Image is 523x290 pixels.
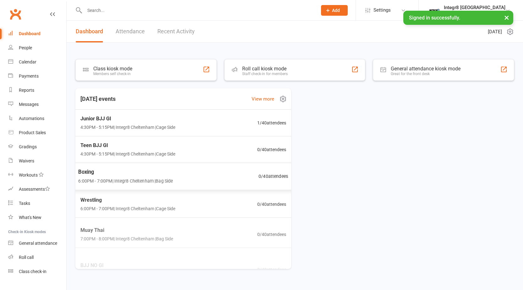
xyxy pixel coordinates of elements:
div: Roll call [19,255,34,260]
div: People [19,45,32,50]
a: Assessments [8,182,66,196]
span: 1 / 40 attendees [257,119,286,126]
div: General attendance kiosk mode [391,66,460,72]
span: 0 / 40 attendees [257,266,286,273]
span: 4:30PM - 5:15PM | Integr8 Cheltenham | Cage Side [80,124,175,131]
div: Class check-in [19,269,46,274]
a: Attendance [116,21,145,42]
div: Roll call kiosk mode [242,66,288,72]
a: Gradings [8,140,66,154]
a: Reports [8,83,66,97]
a: Recent Activity [157,21,195,42]
button: × [501,11,512,24]
div: General attendance [19,241,57,246]
div: Members self check-in [93,72,132,76]
a: Dashboard [8,27,66,41]
a: General attendance kiosk mode [8,236,66,250]
div: Integr8 [GEOGRAPHIC_DATA] [444,10,505,16]
div: Class kiosk mode [93,66,132,72]
a: Messages [8,97,66,112]
span: BJJ NO GI [80,261,175,270]
div: What's New [19,215,41,220]
div: Reports [19,88,34,93]
span: 6:00PM - 7:00PM | Integr8 Cheltenham | Cage Side [80,205,175,212]
a: View more [252,95,274,103]
span: Teen BJJ GI [80,141,175,150]
a: Calendar [8,55,66,69]
span: 4:30PM - 5:15PM | Integr8 Cheltenham | Cage Side [80,150,175,157]
span: Wrestling [80,196,175,204]
a: People [8,41,66,55]
div: Dashboard [19,31,41,36]
a: Waivers [8,154,66,168]
a: Workouts [8,168,66,182]
span: Junior BJJ GI [80,115,175,123]
div: Assessments [19,187,50,192]
div: Messages [19,102,39,107]
a: Payments [8,69,66,83]
img: thumb_image1744271085.png [428,4,441,17]
span: Settings [373,3,391,17]
a: Roll call [8,250,66,265]
div: Payments [19,74,39,79]
div: Tasks [19,201,30,206]
a: What's New [8,211,66,225]
div: Staff check-in for members [242,72,288,76]
div: Product Sales [19,130,46,135]
a: Product Sales [8,126,66,140]
span: Signed in successfully. [409,15,460,21]
input: Search... [83,6,313,15]
div: Automations [19,116,44,121]
span: 0 / 40 attendees [259,172,288,180]
span: 6:00PM - 7:00PM | Integr8 Cheltenham | Bag Side [78,177,173,184]
span: Boxing [78,168,173,176]
div: Great for the front desk [391,72,460,76]
button: Add [321,5,348,16]
a: Automations [8,112,66,126]
h3: [DATE] events [75,93,121,105]
div: Waivers [19,158,34,163]
span: 0 / 40 attendees [257,201,286,208]
a: Dashboard [76,21,103,42]
span: Add [332,8,340,13]
span: 0 / 40 attendees [257,146,286,153]
a: Tasks [8,196,66,211]
div: Integr8 [GEOGRAPHIC_DATA] [444,5,505,10]
div: Calendar [19,59,36,64]
a: Class kiosk mode [8,265,66,279]
div: Gradings [19,144,37,149]
span: 7:00PM - 8:00PM | Integr8 Cheltenham | Bag Side [80,235,173,242]
span: 0 / 40 attendees [257,231,286,238]
span: [DATE] [488,28,502,36]
a: Clubworx [8,6,23,22]
span: Muay Thai [80,226,173,234]
div: Workouts [19,172,38,178]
